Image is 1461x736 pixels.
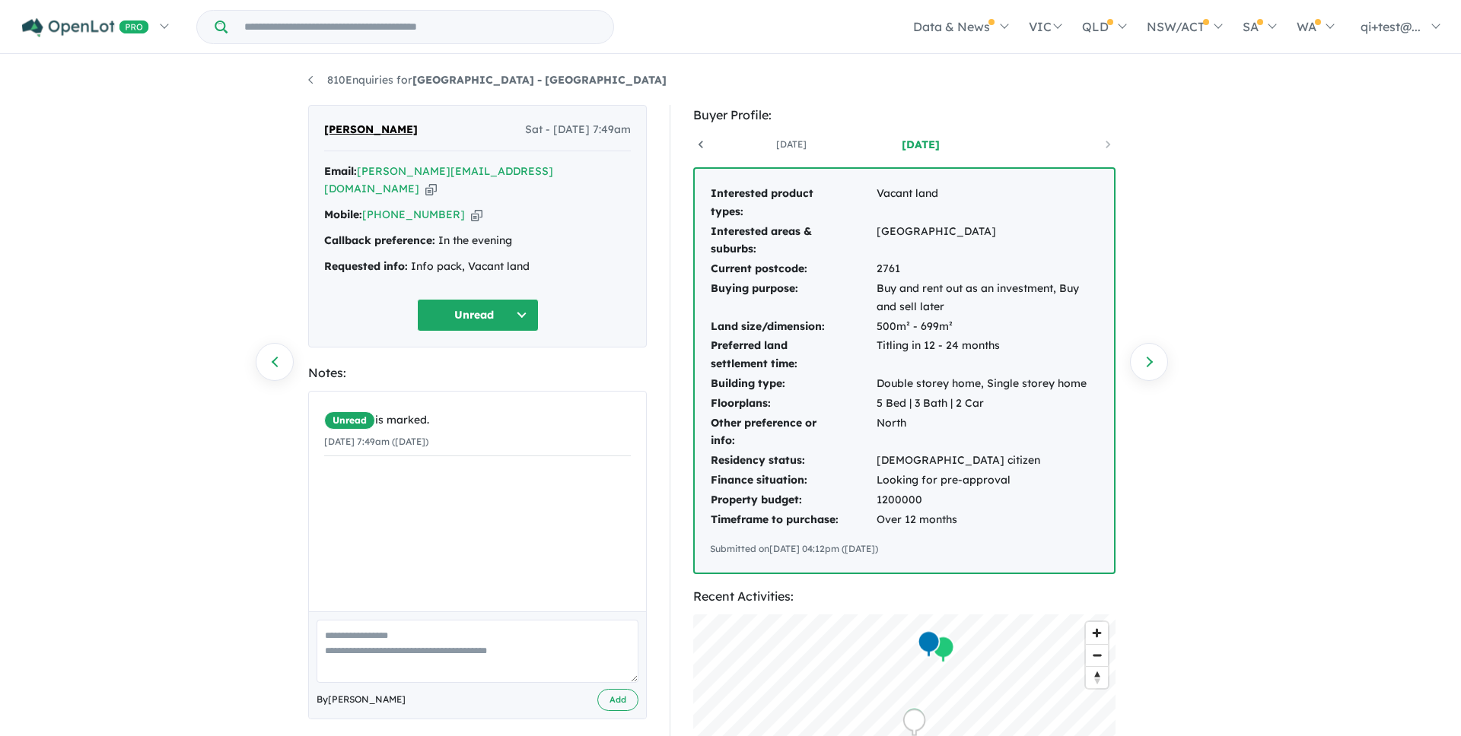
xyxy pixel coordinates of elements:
td: North [876,414,1099,452]
td: 500m² - 699m² [876,317,1099,337]
td: Building type: [710,374,876,394]
td: Interested areas & suburbs: [710,222,876,260]
button: Copy [425,181,437,197]
strong: [GEOGRAPHIC_DATA] - [GEOGRAPHIC_DATA] [412,73,667,87]
td: 1200000 [876,490,1099,510]
div: is marked. [324,411,631,430]
span: Reset bearing to north [1086,667,1108,688]
div: Map marker [903,707,926,735]
td: 2761 [876,259,1099,279]
td: Over 12 months [876,510,1099,530]
div: Info pack, Vacant land [324,258,631,276]
td: [GEOGRAPHIC_DATA] [876,222,1099,260]
a: 810Enquiries for[GEOGRAPHIC_DATA] - [GEOGRAPHIC_DATA] [308,73,667,87]
td: Land size/dimension: [710,317,876,337]
nav: breadcrumb [308,71,1153,90]
td: 5 Bed | 3 Bath | 2 Car [876,394,1099,414]
div: Buyer Profile: [693,105,1116,125]
td: [DEMOGRAPHIC_DATA] citizen [876,451,1099,471]
strong: Email: [324,164,357,178]
td: Vacant land [876,184,1099,222]
img: Openlot PRO Logo White [22,18,149,37]
a: [PHONE_NUMBER] [362,208,465,221]
div: In the evening [324,232,631,250]
td: Other preference or info: [710,414,876,452]
td: Property budget: [710,490,876,510]
input: Try estate name, suburb, builder or developer [231,11,610,43]
div: Submitted on [DATE] 04:12pm ([DATE]) [710,541,1099,557]
td: Looking for pre-approval [876,471,1099,490]
a: [PERSON_NAME][EMAIL_ADDRESS][DOMAIN_NAME] [324,164,553,196]
div: Recent Activities: [693,586,1116,607]
small: [DATE] 7:49am ([DATE]) [324,436,428,447]
div: Map marker [932,636,955,664]
button: Zoom in [1086,622,1108,644]
a: [DATE] [856,137,985,152]
div: Map marker [918,630,941,658]
button: Unread [417,299,539,332]
span: By [PERSON_NAME] [317,692,406,707]
td: Floorplans: [710,394,876,414]
td: Buy and rent out as an investment, Buy and sell later [876,279,1099,317]
strong: Callback preference: [324,233,435,247]
span: Sat - [DATE] 7:49am [525,121,631,139]
td: Timeframe to purchase: [710,510,876,530]
span: [PERSON_NAME] [324,121,418,139]
strong: Requested info: [324,259,408,273]
td: Double storey home, Single storey home [876,374,1099,394]
button: Add [597,689,638,711]
button: Copy [471,207,482,223]
td: Residency status: [710,451,876,471]
td: Finance situation: [710,471,876,490]
span: Unread [324,411,375,430]
span: Zoom out [1086,645,1108,666]
strong: Mobile: [324,208,362,221]
span: qi+test@... [1361,19,1421,34]
button: Zoom out [1086,644,1108,666]
td: Buying purpose: [710,279,876,317]
td: Titling in 12 - 24 months [876,336,1099,374]
td: Current postcode: [710,259,876,279]
div: Notes: [308,363,647,383]
a: [DATE] [727,137,856,152]
button: Reset bearing to north [1086,666,1108,688]
td: Interested product types: [710,184,876,222]
td: Preferred land settlement time: [710,336,876,374]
